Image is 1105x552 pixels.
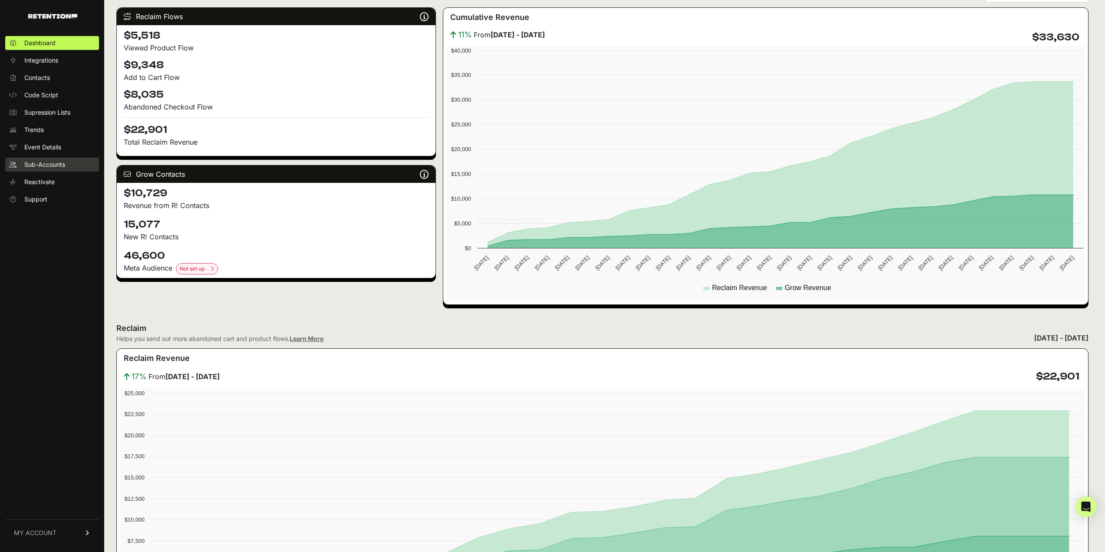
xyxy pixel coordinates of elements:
text: [DATE] [513,255,530,271]
a: Sub-Accounts [5,158,99,172]
a: Event Details [5,140,99,154]
a: Supression Lists [5,106,99,119]
text: [DATE] [554,255,571,271]
div: Helps you send out more abandoned cart and product flows. [116,334,323,343]
span: From [474,30,545,40]
text: [DATE] [675,255,692,271]
text: [DATE] [1058,255,1075,271]
text: [DATE] [614,255,631,271]
h4: $10,729 [124,186,429,200]
text: [DATE] [695,255,712,271]
text: $20,000 [125,432,145,439]
text: $15,000 [125,474,145,481]
text: Reclaim Revenue [712,284,767,291]
h4: $9,348 [124,58,429,72]
h2: Reclaim [116,322,323,334]
text: [DATE] [957,255,974,271]
span: Event Details [24,143,61,152]
a: Support [5,192,99,206]
div: Viewed Product Flow [124,43,429,53]
text: $0 [465,245,471,251]
h4: $33,630 [1032,30,1079,44]
text: [DATE] [937,255,954,271]
h3: Reclaim Revenue [124,352,190,364]
div: Open Intercom Messenger [1075,496,1096,517]
span: Code Script [24,91,58,99]
text: [DATE] [977,255,994,271]
text: [DATE] [654,255,671,271]
a: Contacts [5,71,99,85]
text: [DATE] [755,255,772,271]
div: Abandoned Checkout Flow [124,102,429,112]
a: Dashboard [5,36,99,50]
a: Code Script [5,88,99,102]
text: [DATE] [816,255,833,271]
h4: 46,600 [124,249,429,263]
span: Sub-Accounts [24,160,65,169]
a: Learn More [290,335,323,342]
text: $10,000 [125,516,145,523]
span: Trends [24,126,44,134]
div: Reclaim Flows [117,8,435,25]
text: [DATE] [897,255,914,271]
h4: 15,077 [124,218,429,231]
text: [DATE] [574,255,590,271]
a: MY ACCOUNT [5,519,99,546]
text: $22,500 [125,411,145,417]
text: Grow Revenue [785,284,831,291]
a: Reactivate [5,175,99,189]
h4: $22,901 [124,117,429,137]
h4: $22,901 [1036,370,1079,383]
p: Revenue from R! Contacts [124,200,429,211]
text: $17,500 [125,453,145,459]
text: [DATE] [836,255,853,271]
text: [DATE] [796,255,813,271]
p: Total Reclaim Revenue [124,137,429,147]
span: Supression Lists [24,108,70,117]
p: New R! Contacts [124,231,429,242]
text: [DATE] [1038,255,1055,271]
span: Reactivate [24,178,55,186]
text: [DATE] [998,255,1015,271]
text: $5,000 [454,220,471,227]
span: Integrations [24,56,58,65]
span: 11% [458,29,472,41]
text: $10,000 [451,195,471,202]
text: $40,000 [451,47,471,54]
text: $25,000 [451,121,471,128]
div: Meta Audience [124,263,429,274]
text: [DATE] [877,255,894,271]
text: $30,000 [451,96,471,103]
text: $25,000 [125,390,145,397]
span: Support [24,195,47,204]
text: $7,500 [128,538,145,544]
img: Retention.com [28,14,77,19]
span: From [148,371,220,382]
span: Dashboard [24,39,56,47]
text: [DATE] [775,255,792,271]
text: [DATE] [1018,255,1035,271]
text: [DATE] [715,255,732,271]
a: Trends [5,123,99,137]
h4: $5,518 [124,29,429,43]
text: $20,000 [451,146,471,152]
h4: $8,035 [124,88,429,102]
strong: [DATE] - [DATE] [165,372,220,381]
div: Grow Contacts [117,165,435,183]
strong: [DATE] - [DATE] [491,30,545,39]
div: Add to Cart Flow [124,72,429,83]
text: $35,000 [451,72,471,78]
text: [DATE] [493,255,510,271]
span: 17% [132,370,147,383]
h3: Cumulative Revenue [450,11,529,23]
span: MY ACCOUNT [14,529,56,537]
text: [DATE] [533,255,550,271]
text: [DATE] [917,255,934,271]
text: [DATE] [594,255,611,271]
text: [DATE] [473,255,490,271]
text: [DATE] [634,255,651,271]
span: Contacts [24,73,50,82]
text: $15,000 [451,171,471,177]
a: Integrations [5,53,99,67]
div: [DATE] - [DATE] [1034,333,1089,343]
